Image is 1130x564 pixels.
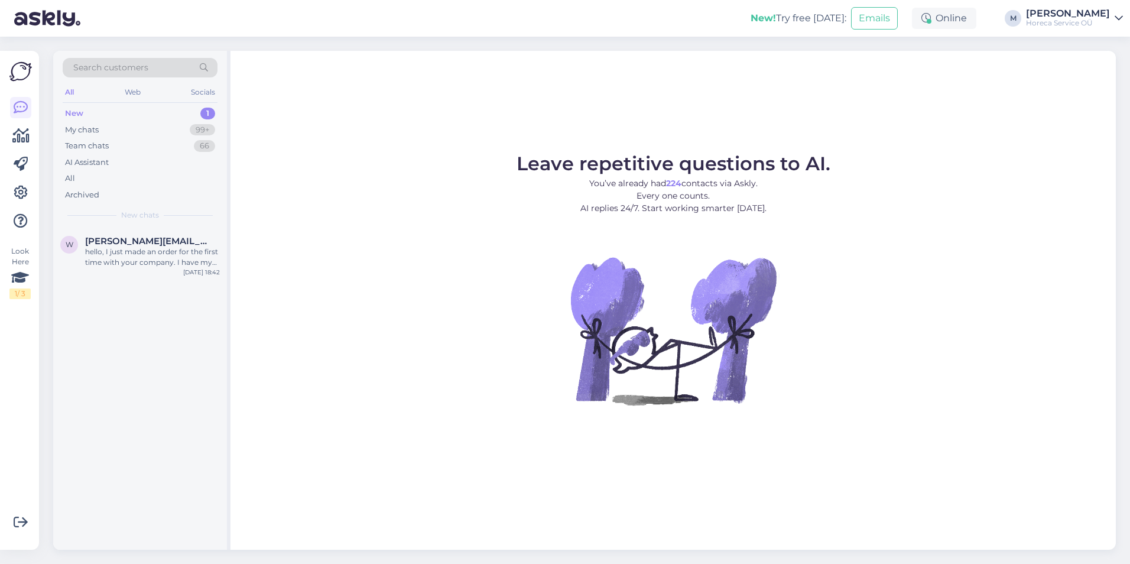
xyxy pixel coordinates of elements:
[9,246,31,299] div: Look Here
[63,85,76,100] div: All
[65,189,99,201] div: Archived
[122,85,143,100] div: Web
[194,140,215,152] div: 66
[183,268,220,277] div: [DATE] 18:42
[200,108,215,119] div: 1
[85,247,220,268] div: hello, I just made an order for the first time with your company. I have my document number, but ...
[190,124,215,136] div: 99+
[9,60,32,83] img: Askly Logo
[517,152,830,175] span: Leave repetitive questions to AI.
[1026,9,1123,28] a: [PERSON_NAME]Horeca Service OÜ
[1026,9,1110,18] div: [PERSON_NAME]
[121,210,159,221] span: New chats
[66,240,73,249] span: w
[666,178,681,189] b: 224
[517,177,830,215] p: You’ve already had contacts via Askly. Every one counts. AI replies 24/7. Start working smarter [...
[751,12,776,24] b: New!
[65,140,109,152] div: Team chats
[567,224,780,437] img: No Chat active
[73,61,148,74] span: Search customers
[751,11,846,25] div: Try free [DATE]:
[65,173,75,184] div: All
[189,85,217,100] div: Socials
[912,8,976,29] div: Online
[1005,10,1021,27] div: M
[851,7,898,30] button: Emails
[1026,18,1110,28] div: Horeca Service OÜ
[9,289,31,299] div: 1 / 3
[65,124,99,136] div: My chats
[85,236,208,247] span: walker.jene1331@gmail.com
[65,157,109,168] div: AI Assistant
[65,108,83,119] div: New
